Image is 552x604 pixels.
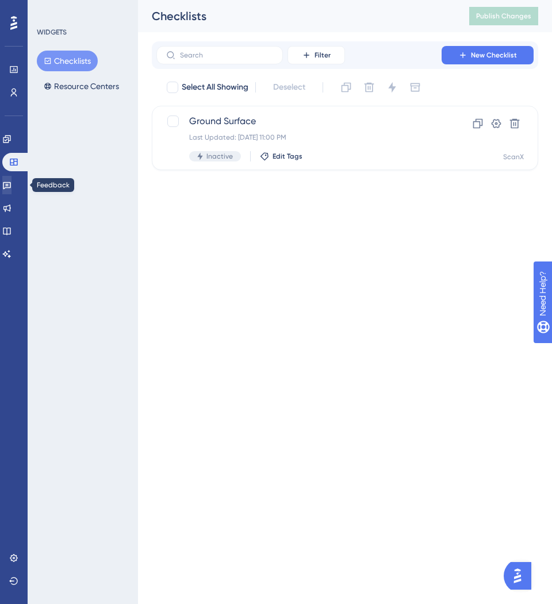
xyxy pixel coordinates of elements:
div: Checklists [152,8,440,24]
button: Publish Changes [469,7,538,25]
span: Ground Surface [189,114,409,128]
button: New Checklist [442,46,534,64]
iframe: UserGuiding AI Assistant Launcher [504,559,538,593]
span: Inactive [206,152,233,161]
span: Publish Changes [476,11,531,21]
span: Need Help? [27,3,72,17]
button: Filter [287,46,345,64]
span: Edit Tags [273,152,302,161]
div: Last Updated: [DATE] 11:00 PM [189,133,409,142]
span: New Checklist [471,51,517,60]
button: Deselect [263,77,316,98]
button: Resource Centers [37,76,126,97]
div: WIDGETS [37,28,67,37]
button: Checklists [37,51,98,71]
input: Search [180,51,273,59]
div: ScanX [503,152,524,161]
button: Edit Tags [260,152,302,161]
span: Filter [315,51,331,60]
span: Select All Showing [182,80,248,94]
span: Deselect [273,80,305,94]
